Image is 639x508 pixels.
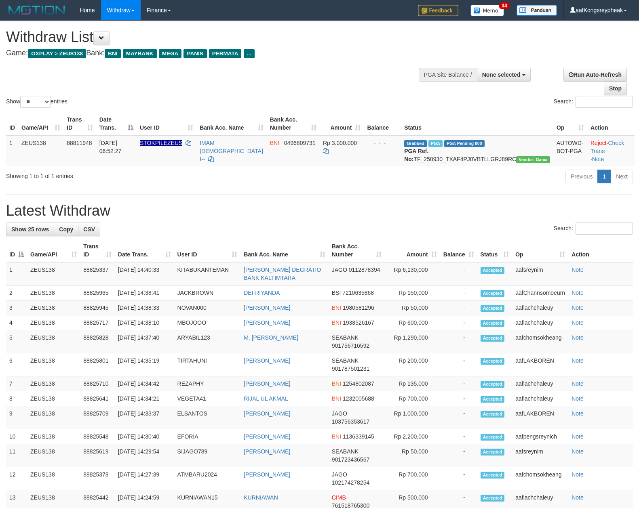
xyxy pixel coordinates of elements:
[27,467,80,490] td: ZEUS138
[512,330,568,353] td: aafchomsokheang
[385,239,440,262] th: Amount: activate to sort column ascending
[481,290,505,297] span: Accepted
[481,449,505,456] span: Accepted
[576,96,633,108] input: Search:
[244,494,278,501] a: KURNIAWAN
[115,444,174,467] td: [DATE] 14:29:54
[512,300,568,315] td: aaflachchaleuy
[284,140,316,146] span: Copy 0496809731 to clipboard
[18,135,63,166] td: ZEUS138
[244,357,290,364] a: [PERSON_NAME]
[115,429,174,444] td: [DATE] 14:30:40
[6,467,27,490] td: 12
[572,319,584,326] a: Note
[332,433,341,440] span: BNI
[200,140,263,162] a: IMAM [DEMOGRAPHIC_DATA] I--
[332,380,341,387] span: BNI
[385,300,440,315] td: Rp 50,000
[481,434,505,441] span: Accepted
[78,223,100,236] a: CSV
[576,223,633,235] input: Search:
[332,334,359,341] span: SEABANK
[440,376,477,391] td: -
[115,300,174,315] td: [DATE] 14:38:33
[401,135,553,166] td: TF_250930_TXAF4PJ0VBTLLGRJ89RC
[481,320,505,327] span: Accepted
[512,239,568,262] th: Op: activate to sort column ascending
[332,471,347,478] span: JAGO
[512,429,568,444] td: aafpengsreynich
[196,112,267,135] th: Bank Acc. Name: activate to sort column ascending
[332,448,359,455] span: SEABANK
[240,239,329,262] th: Bank Acc. Name: activate to sort column ascending
[332,494,346,501] span: CIMB
[244,448,290,455] a: [PERSON_NAME]
[6,4,67,16] img: MOTION_logo.png
[481,267,505,274] span: Accepted
[99,140,122,154] span: [DATE] 06:52:27
[80,429,115,444] td: 88825548
[481,335,505,342] span: Accepted
[512,376,568,391] td: aaflachchaleuy
[440,300,477,315] td: -
[343,433,374,440] span: Copy 1136339145 to clipboard
[440,391,477,406] td: -
[572,290,584,296] a: Note
[481,358,505,365] span: Accepted
[80,262,115,285] td: 88825337
[419,68,477,82] div: PGA Site Balance /
[6,285,27,300] td: 2
[6,223,54,236] a: Show 25 rows
[470,5,504,16] img: Button%20Memo.svg
[440,429,477,444] td: -
[499,2,510,9] span: 34
[27,239,80,262] th: Game/API: activate to sort column ascending
[572,494,584,501] a: Note
[6,49,418,57] h4: Game: Bank:
[385,444,440,467] td: Rp 50,000
[481,381,505,388] span: Accepted
[385,353,440,376] td: Rp 200,000
[516,156,550,163] span: Vendor URL: https://trx31.1velocity.biz
[597,170,611,183] a: 1
[183,49,207,58] span: PANIN
[440,444,477,467] td: -
[590,140,624,154] a: Check Trans
[512,467,568,490] td: aafchomsokheang
[174,300,241,315] td: NOVAN000
[11,226,49,233] span: Show 25 rows
[27,300,80,315] td: ZEUS138
[428,140,443,147] span: Marked by aafsreyleap
[332,410,347,417] span: JAGO
[6,429,27,444] td: 10
[174,391,241,406] td: VEGETA41
[332,456,369,463] span: Copy 901723436567 to clipboard
[440,285,477,300] td: -
[174,285,241,300] td: JACKBROWN
[477,239,512,262] th: Status: activate to sort column ascending
[244,290,280,296] a: DEFRIYANDA
[174,353,241,376] td: TIRTAHUNI
[244,334,298,341] a: M. [PERSON_NAME]
[27,285,80,300] td: ZEUS138
[6,29,418,45] h1: Withdraw List
[115,376,174,391] td: [DATE] 14:34:42
[270,140,279,146] span: BNI
[563,68,627,82] a: Run Auto-Refresh
[572,433,584,440] a: Note
[572,448,584,455] a: Note
[572,357,584,364] a: Note
[332,342,369,349] span: Copy 901756716592 to clipboard
[512,285,568,300] td: aafChannsomoeurn
[174,315,241,330] td: MBOJOOO
[572,334,584,341] a: Note
[385,376,440,391] td: Rp 135,000
[244,395,288,402] a: RIJAL UL AKMAL
[67,140,92,146] span: 88811948
[27,444,80,467] td: ZEUS138
[115,315,174,330] td: [DATE] 14:38:10
[115,262,174,285] td: [DATE] 14:40:33
[385,262,440,285] td: Rp 6,130,000
[115,353,174,376] td: [DATE] 14:35:19
[123,49,157,58] span: MAYBANK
